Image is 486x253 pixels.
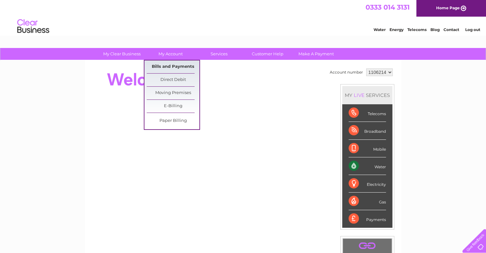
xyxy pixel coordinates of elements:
[349,122,386,139] div: Broadband
[144,48,197,60] a: My Account
[349,157,386,175] div: Water
[390,27,404,32] a: Energy
[349,210,386,227] div: Payments
[444,27,459,32] a: Contact
[147,60,199,73] a: Bills and Payments
[290,48,343,60] a: Make A Payment
[147,87,199,99] a: Moving Premises
[241,48,294,60] a: Customer Help
[342,86,392,104] div: MY SERVICES
[366,3,410,11] a: 0333 014 3131
[344,240,390,251] a: .
[17,17,50,36] img: logo.png
[349,175,386,193] div: Electricity
[430,27,440,32] a: Blog
[465,27,480,32] a: Log out
[352,92,366,98] div: LIVE
[374,27,386,32] a: Water
[193,48,245,60] a: Services
[147,74,199,86] a: Direct Debit
[407,27,427,32] a: Telecoms
[96,48,148,60] a: My Clear Business
[349,104,386,122] div: Telecoms
[147,115,199,127] a: Paper Billing
[349,140,386,157] div: Mobile
[349,193,386,210] div: Gas
[328,67,365,78] td: Account number
[147,100,199,113] a: E-Billing
[92,4,394,31] div: Clear Business is a trading name of Verastar Limited (registered in [GEOGRAPHIC_DATA] No. 3667643...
